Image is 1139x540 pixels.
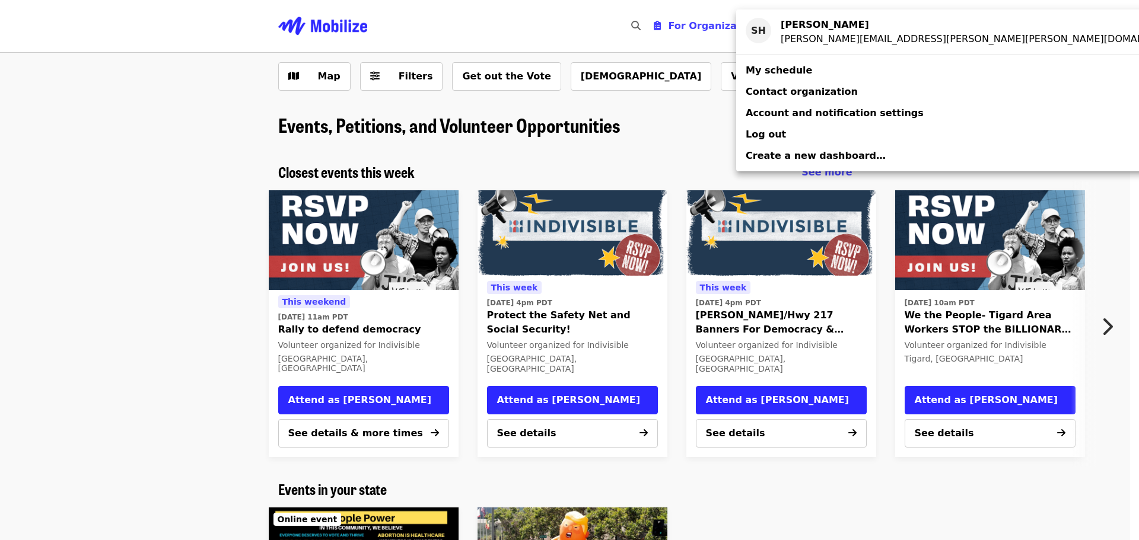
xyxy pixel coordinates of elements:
span: Log out [746,129,786,140]
span: Account and notification settings [746,107,924,119]
span: My schedule [746,65,812,76]
span: Contact organization [746,86,858,97]
div: SH [746,18,771,43]
strong: [PERSON_NAME] [781,19,869,30]
span: Create a new dashboard… [746,150,886,161]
